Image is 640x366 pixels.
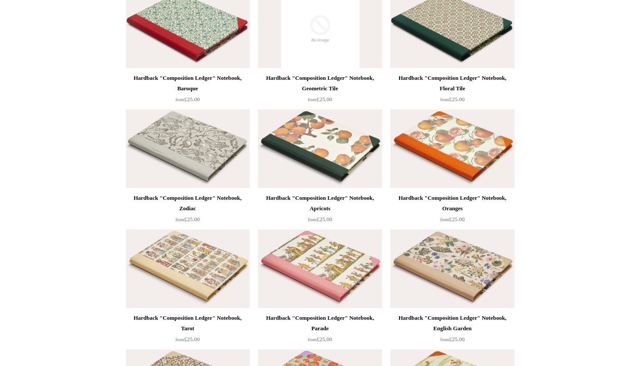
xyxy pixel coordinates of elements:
img: Hardback "Composition Ledger" Notebook, Oranges [390,109,514,188]
div: Hardback "Composition Ledger" Notebook, Geometric Tile [260,73,379,94]
span: from [440,337,449,342]
img: Hardback "Composition Ledger" Notebook, Apricots [258,109,382,188]
span: £25.00 [308,216,332,222]
a: Hardback "Composition Ledger" Notebook, Floral Tile from£25.00 [390,73,514,109]
div: Hardback "Composition Ledger" Notebook, Apricots [260,193,379,214]
div: Hardback "Composition Ledger" Notebook, English Garden [393,313,512,334]
img: Hardback "Composition Ledger" Notebook, English Garden [390,229,514,308]
a: Hardback "Composition Ledger" Notebook, Oranges from£25.00 [390,193,514,229]
span: from [308,97,317,102]
a: Hardback "Composition Ledger" Notebook, Zodiac from£25.00 [126,193,250,229]
span: from [176,217,184,222]
div: Hardback "Composition Ledger" Notebook, Zodiac [128,193,247,214]
span: £25.00 [176,216,200,222]
span: £25.00 [176,336,200,342]
img: Hardback "Composition Ledger" Notebook, Zodiac [126,109,250,188]
img: Hardback "Composition Ledger" Notebook, Tarot [126,229,250,308]
span: from [176,337,184,342]
span: £25.00 [440,216,465,222]
a: Hardback "Composition Ledger" Notebook, Zodiac Hardback "Composition Ledger" Notebook, Zodiac [126,109,250,188]
img: Hardback "Composition Ledger" Notebook, Parade [258,229,382,308]
a: Hardback "Composition Ledger" Notebook, Parade Hardback "Composition Ledger" Notebook, Parade [258,229,382,308]
a: Hardback "Composition Ledger" Notebook, Tarot Hardback "Composition Ledger" Notebook, Tarot [126,229,250,308]
div: Hardback "Composition Ledger" Notebook, Floral Tile [393,73,512,94]
a: Hardback "Composition Ledger" Notebook, Tarot from£25.00 [126,313,250,349]
a: Hardback "Composition Ledger" Notebook, Apricots Hardback "Composition Ledger" Notebook, Apricots [258,109,382,188]
a: Hardback "Composition Ledger" Notebook, Geometric Tile from£25.00 [258,73,382,109]
span: from [440,217,449,222]
div: Hardback "Composition Ledger" Notebook, Baroque [128,73,247,94]
a: Hardback "Composition Ledger" Notebook, English Garden from£25.00 [390,313,514,349]
span: £25.00 [440,96,465,103]
div: Hardback "Composition Ledger" Notebook, Tarot [128,313,247,334]
span: £25.00 [308,96,332,103]
a: Hardback "Composition Ledger" Notebook, English Garden Hardback "Composition Ledger" Notebook, En... [390,229,514,308]
span: £25.00 [308,336,332,342]
span: £25.00 [440,336,465,342]
span: from [440,97,449,102]
span: from [308,337,317,342]
span: from [308,217,317,222]
div: Hardback "Composition Ledger" Notebook, Oranges [393,193,512,214]
a: Hardback "Composition Ledger" Notebook, Parade from£25.00 [258,313,382,349]
span: £25.00 [176,96,200,103]
a: Hardback "Composition Ledger" Notebook, Apricots from£25.00 [258,193,382,229]
span: from [176,97,184,102]
a: Hardback "Composition Ledger" Notebook, Baroque from£25.00 [126,73,250,109]
div: Hardback "Composition Ledger" Notebook, Parade [260,313,379,334]
a: Hardback "Composition Ledger" Notebook, Oranges Hardback "Composition Ledger" Notebook, Oranges [390,109,514,188]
